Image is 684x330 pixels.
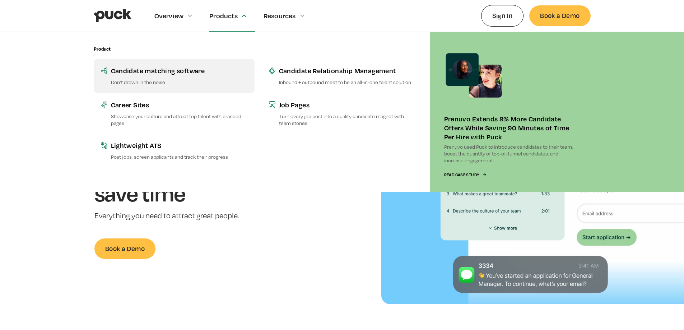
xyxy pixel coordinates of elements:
[94,93,255,134] a: Career SitesShowcase your culture and attract top talent with branded pages
[94,134,255,167] a: Lightweight ATSPost jobs, screen applicants and track their progress
[279,113,415,126] p: Turn every job post into a quality candidate magnet with team stories
[209,12,238,20] div: Products
[94,59,255,93] a: Candidate matching softwareDon’t drown in the noise
[444,173,479,177] div: Read Case Study
[111,113,247,126] p: Showcase your culture and attract top talent with branded pages
[481,5,524,26] a: Sign In
[111,153,247,160] p: Post jobs, screen applicants and track their progress
[94,238,155,259] a: Book a Demo
[154,12,184,20] div: Overview
[262,59,423,93] a: Candidate Relationship ManagementInbound + outbound meet to be an all-in-one talent solution
[279,66,415,75] div: Candidate Relationship Management
[111,66,247,75] div: Candidate matching software
[444,143,576,164] p: Prenuvo used Puck to introduce candidates to their team, boost the quantity of top-of-funnel cand...
[264,12,296,20] div: Resources
[430,32,591,192] a: Prenuvo Extends 8% More Candidate Offers While Saving 90 Minutes of Time Per Hire with PuckPrenuv...
[111,141,247,150] div: Lightweight ATS
[529,5,590,26] a: Book a Demo
[94,134,265,205] h1: Get quality candidates, and save time
[444,114,576,141] div: Prenuvo Extends 8% More Candidate Offers While Saving 90 Minutes of Time Per Hire with Puck
[111,100,247,109] div: Career Sites
[279,79,415,85] p: Inbound + outbound meet to be an all-in-one talent solution
[94,211,265,221] p: Everything you need to attract great people.
[279,100,415,109] div: Job Pages
[111,79,247,85] p: Don’t drown in the noise
[262,93,423,134] a: Job PagesTurn every job post into a quality candidate magnet with team stories
[94,46,111,52] div: Product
